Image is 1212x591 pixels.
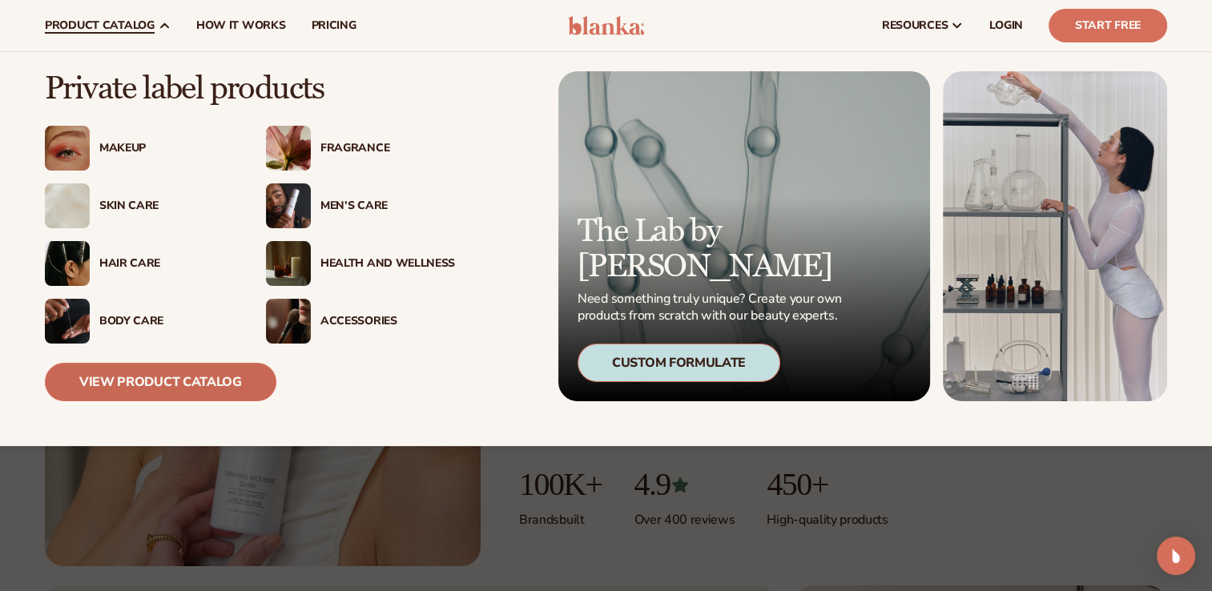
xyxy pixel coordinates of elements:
[578,214,847,284] p: The Lab by [PERSON_NAME]
[1049,9,1167,42] a: Start Free
[558,71,930,401] a: Microscopic product formula. The Lab by [PERSON_NAME] Need something truly unique? Create your ow...
[320,199,455,213] div: Men’s Care
[45,241,234,286] a: Female hair pulled back with clips. Hair Care
[320,142,455,155] div: Fragrance
[45,126,90,171] img: Female with glitter eye makeup.
[45,183,234,228] a: Cream moisturizer swatch. Skin Care
[99,199,234,213] div: Skin Care
[266,299,455,344] a: Female with makeup brush. Accessories
[578,344,780,382] div: Custom Formulate
[266,126,311,171] img: Pink blooming flower.
[99,257,234,271] div: Hair Care
[320,315,455,328] div: Accessories
[266,183,311,228] img: Male holding moisturizer bottle.
[196,19,286,32] span: How It Works
[45,183,90,228] img: Cream moisturizer swatch.
[45,126,234,171] a: Female with glitter eye makeup. Makeup
[99,315,234,328] div: Body Care
[320,257,455,271] div: Health And Wellness
[943,71,1167,401] img: Female in lab with equipment.
[45,299,234,344] a: Male hand applying moisturizer. Body Care
[989,19,1023,32] span: LOGIN
[1157,537,1195,575] div: Open Intercom Messenger
[99,142,234,155] div: Makeup
[266,241,455,286] a: Candles and incense on table. Health And Wellness
[882,19,948,32] span: resources
[45,363,276,401] a: View Product Catalog
[578,291,847,324] p: Need something truly unique? Create your own products from scratch with our beauty experts.
[266,126,455,171] a: Pink blooming flower. Fragrance
[311,19,356,32] span: pricing
[266,183,455,228] a: Male holding moisturizer bottle. Men’s Care
[266,241,311,286] img: Candles and incense on table.
[45,19,155,32] span: product catalog
[45,241,90,286] img: Female hair pulled back with clips.
[45,71,455,107] p: Private label products
[266,299,311,344] img: Female with makeup brush.
[45,299,90,344] img: Male hand applying moisturizer.
[568,16,644,35] img: logo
